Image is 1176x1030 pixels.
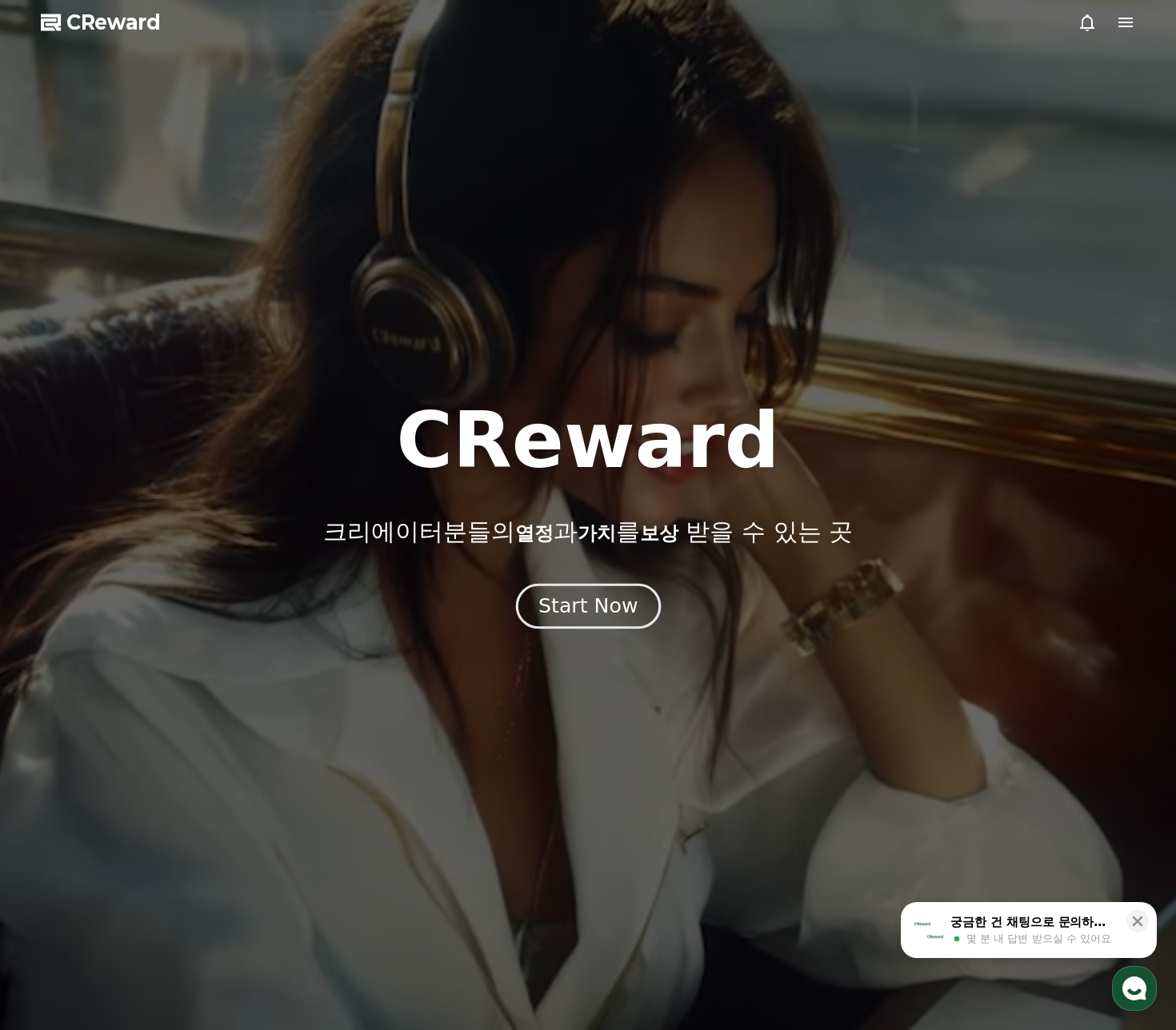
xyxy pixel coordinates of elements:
[50,531,60,544] span: 홈
[323,517,853,546] p: 크리에이터분들의 과 를 받을 수 있는 곳
[538,593,638,620] div: Start Now
[519,601,658,616] a: Start Now
[66,10,161,35] span: CReward
[206,507,307,547] a: 설정
[396,402,779,479] h1: CReward
[146,532,166,545] span: 대화
[578,522,616,545] span: 가치
[5,507,106,547] a: 홈
[41,10,161,35] a: CReward
[515,522,554,545] span: 열정
[247,531,266,544] span: 설정
[640,522,678,545] span: 보상
[515,584,660,629] button: Start Now
[106,507,206,547] a: 대화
